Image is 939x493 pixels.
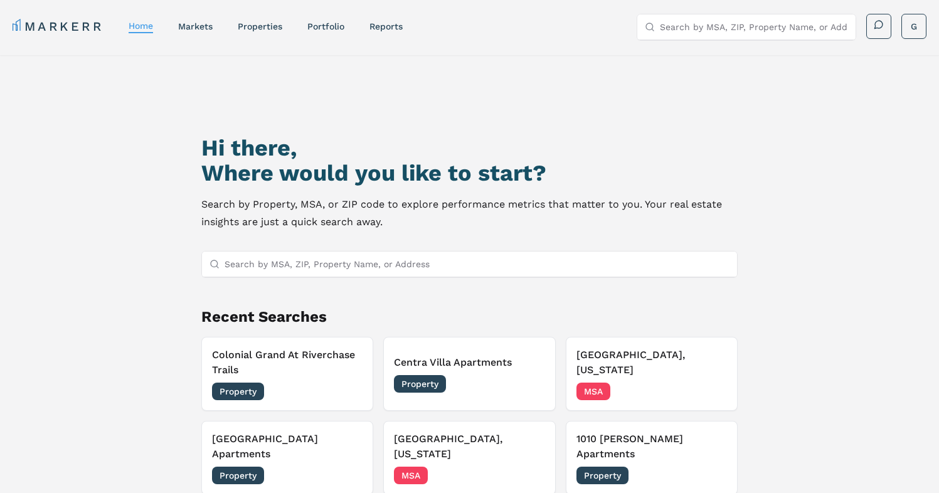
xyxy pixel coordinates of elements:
span: Property [394,375,446,393]
span: MSA [576,383,610,400]
h2: Where would you like to start? [201,161,738,186]
span: G [911,20,917,33]
span: [DATE] [334,469,363,482]
button: G [901,14,926,39]
span: [DATE] [517,378,545,390]
input: Search by MSA, ZIP, Property Name, or Address [225,252,730,277]
a: reports [369,21,403,31]
span: [DATE] [334,385,363,398]
span: [DATE] [699,469,727,482]
p: Search by Property, MSA, or ZIP code to explore performance metrics that matter to you. Your real... [201,196,738,231]
span: MSA [394,467,428,484]
a: home [129,21,153,31]
h3: [GEOGRAPHIC_DATA] Apartments [212,432,363,462]
button: Centra Villa ApartmentsProperty[DATE] [383,337,556,411]
a: markets [178,21,213,31]
a: properties [238,21,282,31]
h3: Colonial Grand At Riverchase Trails [212,347,363,378]
button: Colonial Grand At Riverchase TrailsProperty[DATE] [201,337,374,411]
input: Search by MSA, ZIP, Property Name, or Address [660,14,848,40]
h3: [GEOGRAPHIC_DATA], [US_STATE] [394,432,545,462]
span: Property [212,467,264,484]
span: Property [576,467,629,484]
h3: 1010 [PERSON_NAME] Apartments [576,432,728,462]
button: [GEOGRAPHIC_DATA], [US_STATE]MSA[DATE] [566,337,738,411]
a: Portfolio [307,21,344,31]
h1: Hi there, [201,135,738,161]
span: [DATE] [517,469,545,482]
span: Property [212,383,264,400]
span: [DATE] [699,385,727,398]
h2: Recent Searches [201,307,738,327]
a: MARKERR [13,18,103,35]
h3: Centra Villa Apartments [394,355,545,370]
h3: [GEOGRAPHIC_DATA], [US_STATE] [576,347,728,378]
